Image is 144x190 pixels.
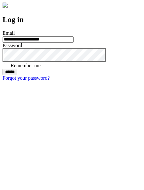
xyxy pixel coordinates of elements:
[3,15,141,24] h2: Log in
[3,43,22,48] label: Password
[3,30,15,36] label: Email
[11,63,41,68] label: Remember me
[3,75,50,81] a: Forgot your password?
[3,3,8,8] img: logo-4e3dc11c47720685a147b03b5a06dd966a58ff35d612b21f08c02c0306f2b779.png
